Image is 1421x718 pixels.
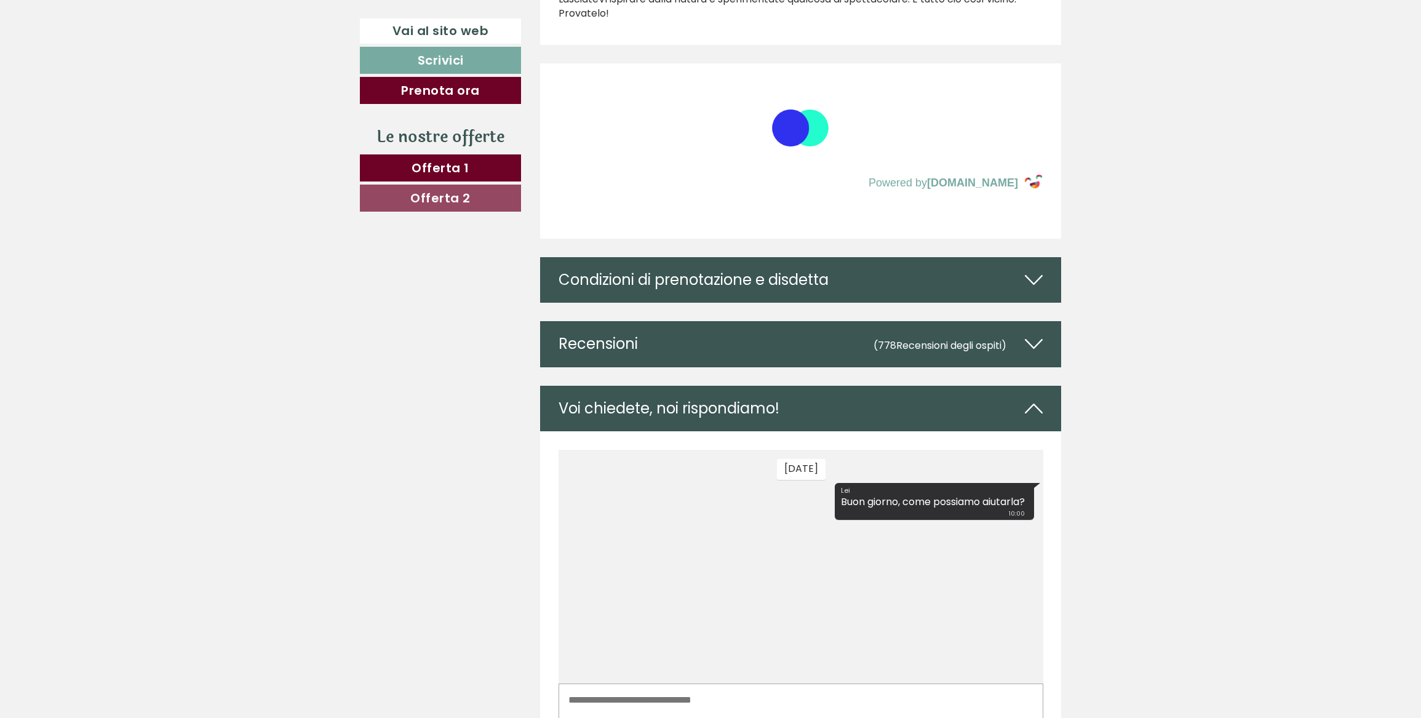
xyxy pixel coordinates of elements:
[927,177,1018,189] strong: [DOMAIN_NAME]
[540,257,1062,303] div: Condizioni di prenotazione e disdetta
[896,338,1001,353] span: Recensioni degli ospiti
[282,36,466,46] div: Lei
[410,189,471,207] span: Offerta 2
[412,159,469,177] span: Offerta 1
[540,321,1062,367] div: Recensioni
[282,60,466,68] small: 10:00
[360,18,521,44] a: Vai al sito web
[276,33,476,71] div: Buon giorno, come possiamo aiutarla?
[218,9,267,30] div: [DATE]
[360,77,521,104] a: Prenota ora
[360,126,521,148] div: Le nostre offerte
[540,386,1062,431] div: Voi chiedete, noi rispondiamo!
[754,82,846,174] img: giggle loader
[874,338,1006,353] small: (778 )
[415,319,485,346] button: Invia
[559,174,1043,192] a: Powered by[DOMAIN_NAME]
[360,47,521,74] a: Scrivici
